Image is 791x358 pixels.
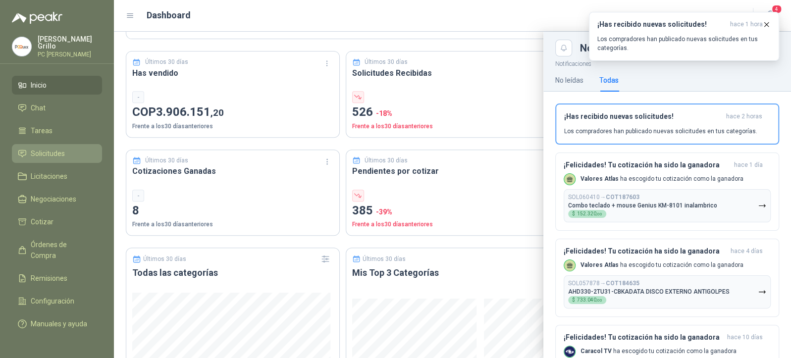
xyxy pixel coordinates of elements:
[555,40,572,56] button: Close
[543,56,791,69] p: Notificaciones
[31,239,93,261] span: Órdenes de Compra
[771,4,782,14] span: 4
[147,8,191,22] h1: Dashboard
[31,125,53,136] span: Tareas
[580,43,779,53] div: Notificaciones
[555,103,779,145] button: ¡Has recibido nuevas solicitudes!hace 2 horas Los compradores han publicado nuevas solicitudes en...
[31,148,65,159] span: Solicitudes
[606,194,639,201] b: COT187603
[31,194,76,205] span: Negociaciones
[597,35,771,52] p: Los compradores han publicado nuevas solicitudes en tus categorías.
[580,175,743,183] p: ha escogido tu cotización como la ganadora
[589,12,779,61] button: ¡Has recibido nuevas solicitudes!hace 1 hora Los compradores han publicado nuevas solicitudes en ...
[12,121,102,140] a: Tareas
[12,212,102,231] a: Cotizar
[596,298,602,303] span: ,00
[731,247,763,256] span: hace 4 días
[12,12,62,24] img: Logo peakr
[580,348,612,355] b: Caracol TV
[564,333,723,342] h3: ¡Felicidades! Tu cotización ha sido la ganadora
[12,269,102,288] a: Remisiones
[564,161,730,169] h3: ¡Felicidades! Tu cotización ha sido la ganadora
[12,144,102,163] a: Solicitudes
[596,212,602,216] span: ,00
[568,202,717,209] p: Combo teclado + mouse Genius KM-8101 inalambrico
[568,296,606,304] div: $
[727,333,763,342] span: hace 10 días
[564,275,771,308] button: SOL057878→COT184635AHD330-2TU31-CBKADATA DISCO EXTERNO ANTIGOLPES$733.040,00
[12,292,102,310] a: Configuración
[580,175,619,182] b: Valores Atlas
[31,296,74,307] span: Configuración
[568,288,730,295] p: AHD330-2TU31-CBKADATA DISCO EXTERNO ANTIGOLPES
[577,211,602,216] span: 152.320
[577,298,602,303] span: 733.040
[555,239,779,317] button: ¡Felicidades! Tu cotización ha sido la ganadorahace 4 días Valores Atlas ha escogido tu cotizació...
[31,171,67,182] span: Licitaciones
[568,280,639,287] p: SOL057878 →
[564,247,727,256] h3: ¡Felicidades! Tu cotización ha sido la ganadora
[580,261,743,269] p: ha escogido tu cotización como la ganadora
[31,318,87,329] span: Manuales y ayuda
[12,190,102,208] a: Negociaciones
[31,102,46,113] span: Chat
[564,346,575,357] img: Company Logo
[12,314,102,333] a: Manuales y ayuda
[730,20,763,29] span: hace 1 hora
[568,194,639,201] p: SOL060410 →
[564,127,757,136] p: Los compradores han publicado nuevas solicitudes en tus categorías.
[564,189,771,222] button: SOL060410→COT187603Combo teclado + mouse Genius KM-8101 inalambrico$152.320,00
[599,75,619,86] div: Todas
[555,153,779,231] button: ¡Felicidades! Tu cotización ha sido la ganadorahace 1 día Valores Atlas ha escogido tu cotización...
[564,112,722,121] h3: ¡Has recibido nuevas solicitudes!
[38,36,102,50] p: [PERSON_NAME] Grillo
[555,75,583,86] div: No leídas
[568,210,606,218] div: $
[12,235,102,265] a: Órdenes de Compra
[580,261,619,268] b: Valores Atlas
[597,20,726,29] h3: ¡Has recibido nuevas solicitudes!
[31,216,53,227] span: Cotizar
[12,99,102,117] a: Chat
[734,161,763,169] span: hace 1 día
[38,51,102,57] p: PC [PERSON_NAME]
[31,80,47,91] span: Inicio
[726,112,762,121] span: hace 2 horas
[12,167,102,186] a: Licitaciones
[12,76,102,95] a: Inicio
[31,273,67,284] span: Remisiones
[12,37,31,56] img: Company Logo
[580,347,737,356] p: ha escogido tu cotización como la ganadora
[606,280,639,287] b: COT184635
[761,7,779,25] button: 4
